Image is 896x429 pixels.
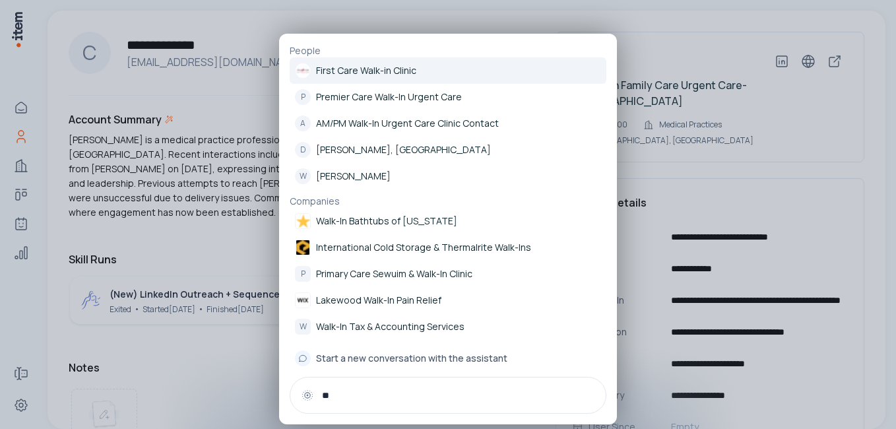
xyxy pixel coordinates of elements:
a: First Care Walk-in Clinic [290,57,606,84]
a: PPrimary Care Sewuim & Walk-In Clinic [290,261,606,287]
div: PeopleFirst Care Walk-in ClinicFirst Care Walk-in ClinicPPremier Care Walk-In Urgent CareAAM/PM W... [279,34,617,424]
img: International Cold Storage & Thermalrite Walk-Ins [295,240,311,255]
a: PPremier Care Walk-In Urgent Care [290,84,606,110]
p: Walk-In Bathtubs of [US_STATE] [316,214,457,228]
p: Companies [290,195,606,208]
button: Start a new conversation with the assistant [290,345,606,372]
div: P [295,266,311,282]
a: AAM/PM Walk-In Urgent Care Clinic Contact [290,110,606,137]
div: P [295,89,311,105]
div: W [295,168,311,184]
div: W [295,319,311,335]
p: International Cold Storage & Thermalrite Walk-Ins [316,241,531,254]
p: Premier Care Walk-In Urgent Care [316,90,462,104]
p: AM/PM Walk-In Urgent Care Clinic Contact [316,117,499,130]
div: D [295,142,311,158]
p: Lakewood Walk-In Pain Relief [316,294,441,307]
img: First Care Walk-in Clinic [295,63,311,79]
p: Primary Care Sewuim & Walk-In Clinic [316,267,472,280]
img: Lakewood Walk-In Pain Relief [295,292,311,308]
a: Lakewood Walk-In Pain Relief [290,287,606,313]
a: WWalk-In Tax & Accounting Services [290,313,606,340]
span: Start a new conversation with the assistant [316,352,507,365]
a: International Cold Storage & Thermalrite Walk-Ins [290,234,606,261]
div: A [295,115,311,131]
img: Walk-In Bathtubs of Washington [295,213,311,229]
p: People [290,44,606,57]
a: D[PERSON_NAME], [GEOGRAPHIC_DATA] [290,137,606,163]
a: Walk-In Bathtubs of [US_STATE] [290,208,606,234]
p: Walk-In Tax & Accounting Services [316,320,464,333]
p: [PERSON_NAME] [316,170,391,183]
a: W[PERSON_NAME] [290,163,606,189]
p: First Care Walk-in Clinic [316,64,416,77]
p: [PERSON_NAME], [GEOGRAPHIC_DATA] [316,143,491,156]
